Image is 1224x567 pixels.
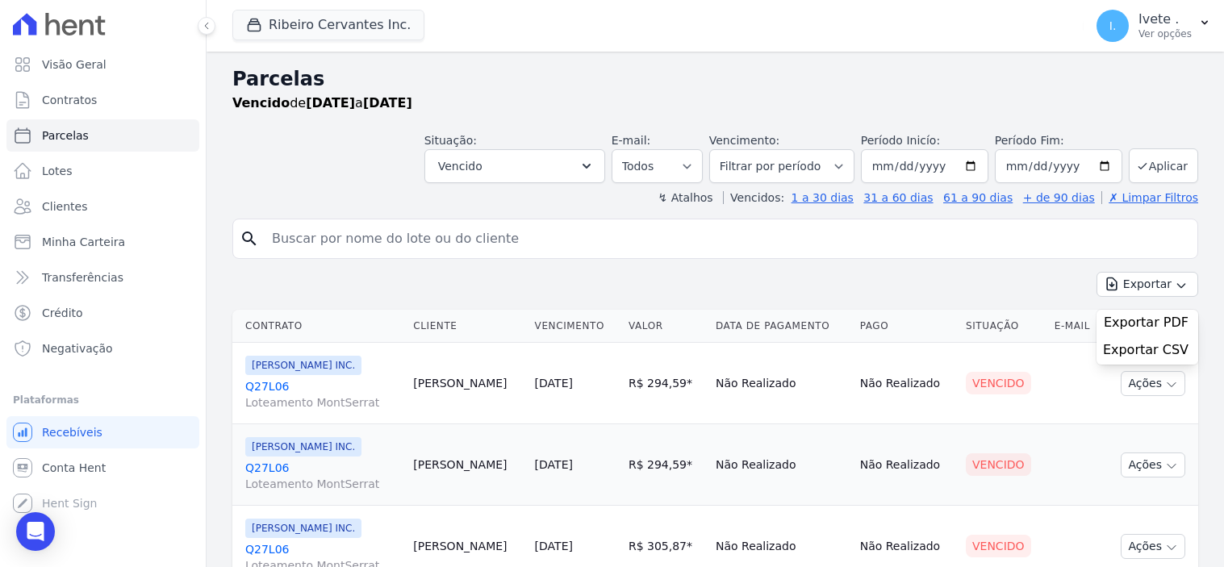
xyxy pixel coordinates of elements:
[1103,342,1188,358] span: Exportar CSV
[42,305,83,321] span: Crédito
[966,453,1031,476] div: Vencido
[6,155,199,187] a: Lotes
[1129,148,1198,183] button: Aplicar
[424,149,605,183] button: Vencido
[1101,191,1198,204] a: ✗ Limpar Filtros
[1109,20,1117,31] span: I.
[407,310,528,343] th: Cliente
[1121,534,1185,559] button: Ações
[535,458,573,471] a: [DATE]
[407,424,528,506] td: [PERSON_NAME]
[42,127,89,144] span: Parcelas
[42,92,97,108] span: Contratos
[1138,27,1192,40] p: Ver opções
[6,416,199,448] a: Recebíveis
[1121,371,1185,396] button: Ações
[6,190,199,223] a: Clientes
[424,134,477,147] label: Situação:
[6,261,199,294] a: Transferências
[245,378,400,411] a: Q27L06Loteamento MontSerrat
[1121,452,1185,477] button: Ações
[709,424,854,506] td: Não Realizado
[6,84,199,116] a: Contratos
[42,56,107,73] span: Visão Geral
[262,223,1191,255] input: Buscar por nome do lote ou do cliente
[943,191,1013,204] a: 61 a 90 dias
[863,191,933,204] a: 31 a 60 dias
[363,95,412,110] strong: [DATE]
[854,310,959,343] th: Pago
[6,332,199,365] a: Negativação
[438,156,482,176] span: Vencido
[42,234,125,250] span: Minha Carteira
[861,134,940,147] label: Período Inicío:
[535,540,573,552] a: [DATE]
[6,48,199,81] a: Visão Geral
[723,191,784,204] label: Vencidos:
[966,372,1031,394] div: Vencido
[535,377,573,390] a: [DATE]
[854,424,959,506] td: Não Realizado
[6,226,199,258] a: Minha Carteira
[407,343,528,424] td: [PERSON_NAME]
[709,343,854,424] td: Não Realizado
[16,512,55,551] div: Open Intercom Messenger
[232,95,290,110] strong: Vencido
[42,424,102,440] span: Recebíveis
[1084,3,1224,48] button: I. Ivete . Ver opções
[959,310,1048,343] th: Situação
[245,356,361,375] span: [PERSON_NAME] INC.
[1048,310,1104,343] th: E-mail
[13,390,193,410] div: Plataformas
[6,119,199,152] a: Parcelas
[622,310,709,343] th: Valor
[245,437,361,457] span: [PERSON_NAME] INC.
[966,535,1031,557] div: Vencido
[245,476,400,492] span: Loteamento MontSerrat
[1023,191,1095,204] a: + de 90 dias
[232,310,407,343] th: Contrato
[528,310,622,343] th: Vencimento
[232,94,412,113] p: de a
[709,134,779,147] label: Vencimento:
[995,132,1122,149] label: Período Fim:
[42,460,106,476] span: Conta Hent
[232,65,1198,94] h2: Parcelas
[245,394,400,411] span: Loteamento MontSerrat
[1097,272,1198,297] button: Exportar
[240,229,259,248] i: search
[42,269,123,286] span: Transferências
[232,10,424,40] button: Ribeiro Cervantes Inc.
[42,198,87,215] span: Clientes
[612,134,651,147] label: E-mail:
[245,460,400,492] a: Q27L06Loteamento MontSerrat
[1103,342,1192,361] a: Exportar CSV
[42,340,113,356] span: Negativação
[709,310,854,343] th: Data de Pagamento
[622,424,709,506] td: R$ 294,59
[6,452,199,484] a: Conta Hent
[245,519,361,538] span: [PERSON_NAME] INC.
[658,191,712,204] label: ↯ Atalhos
[854,343,959,424] td: Não Realizado
[6,297,199,329] a: Crédito
[306,95,355,110] strong: [DATE]
[622,343,709,424] td: R$ 294,59
[1138,11,1192,27] p: Ivete .
[42,163,73,179] span: Lotes
[792,191,854,204] a: 1 a 30 dias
